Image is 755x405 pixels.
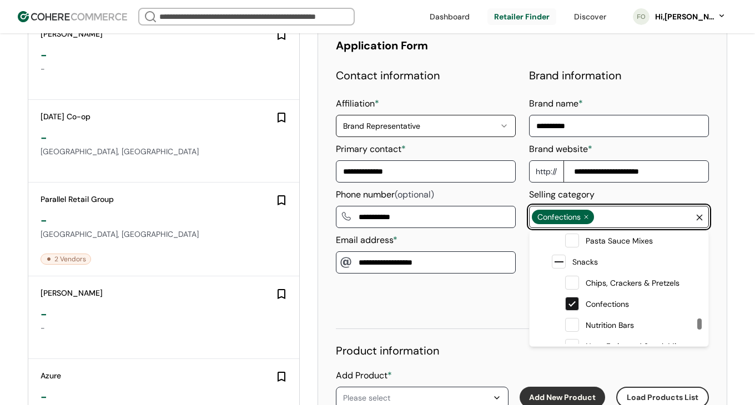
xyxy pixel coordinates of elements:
div: - [41,212,288,229]
label: Selling category [529,189,595,200]
div: Product information [336,342,709,359]
div: Contact information [336,67,516,84]
div: - [41,388,288,405]
div: Hi, [PERSON_NAME] [654,11,715,23]
span: Pasta Sauce Mixes [586,232,653,249]
span: Chips, Crackers & Pretzels [586,275,679,291]
button: Hi,[PERSON_NAME] [654,11,726,23]
div: [GEOGRAPHIC_DATA], [GEOGRAPHIC_DATA] [41,146,288,158]
label: Brand name [529,98,583,109]
div: [DATE] Co-op [41,111,90,123]
div: [PERSON_NAME] [41,28,103,40]
div: Azure [41,370,61,382]
span: 2 Vendors [54,254,86,264]
span: Nutrition Bars [583,317,699,333]
div: [PERSON_NAME] [41,287,103,299]
span: Nuts, Fruits and Snack Mixes [586,338,688,355]
div: - [41,129,288,146]
div: http:// [529,160,564,183]
div: Application Form [336,37,428,54]
div: Parallel Retail Group [41,194,114,205]
label: Email address [336,234,397,246]
span: Nutrition Bars [586,317,634,333]
span: Nuts, Fruits and Snack Mixes [583,338,699,355]
label: Affiliation [336,98,379,109]
div: - [41,63,288,75]
span: Confections [537,211,581,223]
label: Primary contact [336,143,406,155]
img: Cohere Logo [18,11,127,22]
label: Add Product [336,369,392,381]
div: - [41,322,288,334]
span: Chips, Crackers & Pretzels [583,275,699,291]
div: - [41,47,288,63]
span: Snacks [570,254,699,270]
span: Snacks [572,254,598,270]
span: Pasta Sauce Mixes [583,232,699,249]
span: (optional) [395,189,434,200]
span: Confections [583,296,699,312]
span: Confections [532,210,594,224]
div: [GEOGRAPHIC_DATA], [GEOGRAPHIC_DATA] [41,229,288,240]
div: Brand information [529,67,709,84]
div: - [41,306,288,322]
div: Please select [343,391,490,404]
span: Confections [586,296,629,312]
span: Phone number [336,189,395,200]
label: Brand website [529,143,592,155]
